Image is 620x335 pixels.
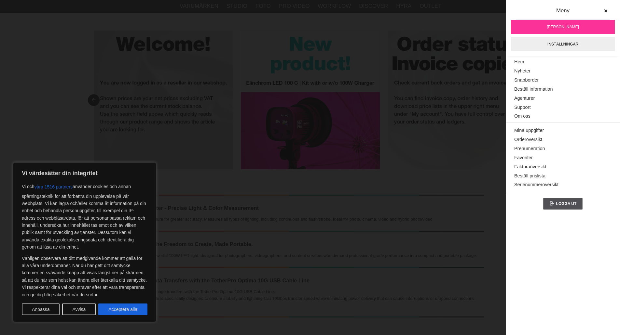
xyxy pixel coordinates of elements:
a: Hem [514,58,612,67]
a: Orderöversikt [514,135,612,144]
a: Prenumeration [514,144,612,153]
p: Experience faster, more reliable image transfers with the TetherPro Optima 10G USB Cable Line. Th... [94,289,484,309]
a: Pro Video [279,2,310,10]
p: Meters both light & color temperature for greater accuracy. Measures all types of lighting, inclu... [94,216,484,223]
a: Fakturaöversikt [514,162,612,172]
img: NEWS! [94,195,484,196]
a: Favoriter [514,153,612,162]
a: Beställ information [514,85,612,94]
button: Avvisa [62,303,96,315]
button: Anpassa [22,303,60,315]
span: [PERSON_NAME] [547,24,579,30]
a: Studio [227,2,247,10]
a: Varumärken [180,2,218,10]
img: NEWS! [94,267,484,268]
img: Annons:RET008 banner-resel-new-LED100C.jpg [241,31,380,169]
a: Beställ prislista [514,172,612,181]
a: Mina uppgifter [514,126,612,135]
p: Vi värdesätter din integritet [22,169,147,177]
a: Agenturer [514,94,612,103]
a: Logga ut [543,198,583,210]
a: Snabborder [514,76,612,85]
a: Discover [359,2,388,10]
img: NEWS! [94,231,484,232]
span: Logga ut [556,201,576,206]
a: Serienummeröversikt [514,180,612,189]
h2: NEWS 2025 [94,177,484,187]
p: Vänligen observera att ditt medgivande kommer att gälla för alla våra underdomäner. När du har ge... [22,255,147,298]
a: Support [514,103,612,112]
img: Annons:RET003 banner-resel-account-bgr.jpg [388,31,527,169]
button: Previous [88,94,100,106]
strong: Experience Ultra-Fast Data Transfers with the TetherPro Optima 10G USB Cable Line [94,277,310,284]
strong: Elinchrom LED 100 C - The Freedom to Create, Made Portable. [94,241,253,247]
a: Hyra [396,2,411,10]
a: Om oss [514,112,612,121]
p: The Elinchrom LED 100 C is a powerful 100W LED light, designed for photographers, videographers, ... [94,252,484,259]
img: NEWS! [94,316,484,317]
a: Inställningar [511,37,615,51]
button: våra 1516 partners [34,181,73,193]
a: Workflow [318,2,351,10]
div: Meny [516,6,610,20]
p: Vi och använder cookies och annan spårningsteknik för att förbättra din upplevelse på vår webbpla... [22,181,147,251]
div: Vi värdesätter din integritet [13,162,156,322]
strong: Datacolor LightColor Meter - Precise Light & Color Measurement [94,205,259,211]
img: Annons:RET001 banner-resel-welcome-bgr.jpg [94,31,233,169]
a: Outlet [420,2,441,10]
a: Nyheter [514,67,612,76]
a: Foto [255,2,271,10]
button: Acceptera alla [98,303,147,315]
